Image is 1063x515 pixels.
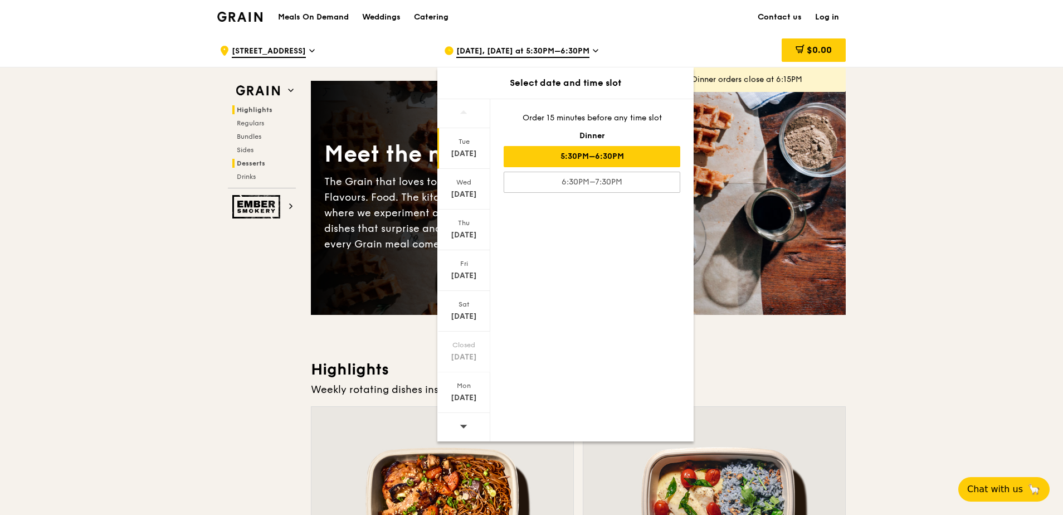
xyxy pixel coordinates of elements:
[237,106,272,114] span: Highlights
[324,174,578,252] div: The Grain that loves to play. With ingredients. Flavours. Food. The kitchen is our happy place, w...
[407,1,455,34] a: Catering
[237,146,253,154] span: Sides
[311,359,846,380] h3: Highlights
[414,1,448,34] div: Catering
[439,137,489,146] div: Tue
[237,173,256,181] span: Drinks
[439,341,489,349] div: Closed
[237,159,265,167] span: Desserts
[439,352,489,363] div: [DATE]
[311,382,846,397] div: Weekly rotating dishes inspired by flavours from around the world.
[807,45,832,55] span: $0.00
[439,189,489,200] div: [DATE]
[439,178,489,187] div: Wed
[232,81,284,101] img: Grain web logo
[217,12,262,22] img: Grain
[504,146,680,167] div: 5:30PM–6:30PM
[232,195,284,218] img: Ember Smokery web logo
[439,311,489,322] div: [DATE]
[439,300,489,309] div: Sat
[232,46,306,58] span: [STREET_ADDRESS]
[439,270,489,281] div: [DATE]
[324,139,578,169] div: Meet the new Grain
[692,74,837,85] div: Dinner orders close at 6:15PM
[439,230,489,241] div: [DATE]
[967,483,1023,496] span: Chat with us
[439,381,489,390] div: Mon
[504,113,680,124] div: Order 15 minutes before any time slot
[1027,483,1041,496] span: 🦙
[439,218,489,227] div: Thu
[808,1,846,34] a: Log in
[504,172,680,193] div: 6:30PM–7:30PM
[504,130,680,142] div: Dinner
[237,119,264,127] span: Regulars
[958,477,1050,502] button: Chat with us🦙
[439,392,489,404] div: [DATE]
[237,133,261,140] span: Bundles
[362,1,401,34] div: Weddings
[439,148,489,159] div: [DATE]
[751,1,808,34] a: Contact us
[278,12,349,23] h1: Meals On Demand
[439,259,489,268] div: Fri
[355,1,407,34] a: Weddings
[456,46,589,58] span: [DATE], [DATE] at 5:30PM–6:30PM
[437,76,694,90] div: Select date and time slot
